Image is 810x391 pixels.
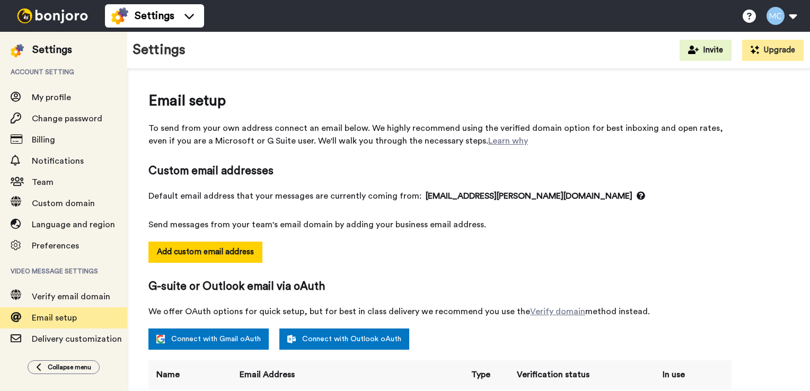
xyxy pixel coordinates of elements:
[148,328,269,350] a: Connect with Gmail oAuth
[133,42,186,58] h1: Settings
[509,360,655,389] th: Verification status
[32,242,79,250] span: Preferences
[148,218,732,231] span: Send messages from your team's email domain by adding your business email address.
[32,199,95,208] span: Custom domain
[426,190,645,202] span: [EMAIL_ADDRESS][PERSON_NAME][DOMAIN_NAME]
[148,122,732,147] span: To send from your own address connect an email below. We highly recommend using the verified doma...
[279,328,409,350] a: Connect with Outlook oAuth
[148,305,732,318] span: We offer OAuth options for quick setup, but for best in class delivery we recommend you use the m...
[287,335,296,343] img: outlook-white.svg
[148,190,732,202] span: Default email address that your messages are currently coming from:
[680,40,732,61] button: Invite
[32,292,110,301] span: Verify email domain
[148,163,732,179] span: Custom email addresses
[32,93,71,102] span: My profile
[232,360,463,389] th: Email Address
[32,220,115,229] span: Language and region
[655,360,691,389] th: In use
[32,157,84,165] span: Notifications
[32,314,77,322] span: Email setup
[463,360,508,389] th: Type
[156,335,165,343] img: google.svg
[32,114,102,123] span: Change password
[530,307,585,316] a: Verify domain
[32,178,54,186] span: Team
[742,40,804,61] button: Upgrade
[32,136,55,144] span: Billing
[11,44,24,57] img: settings-colored.svg
[135,8,174,23] span: Settings
[28,360,100,374] button: Collapse menu
[32,335,122,343] span: Delivery customization
[48,363,91,371] span: Collapse menu
[148,242,262,263] button: Add custom email address
[32,42,72,57] div: Settings
[148,279,732,295] span: G-suite or Outlook email via oAuth
[148,360,232,389] th: Name
[13,8,92,23] img: bj-logo-header-white.svg
[148,90,732,111] span: Email setup
[488,137,528,145] a: Learn why
[111,7,128,24] img: settings-colored.svg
